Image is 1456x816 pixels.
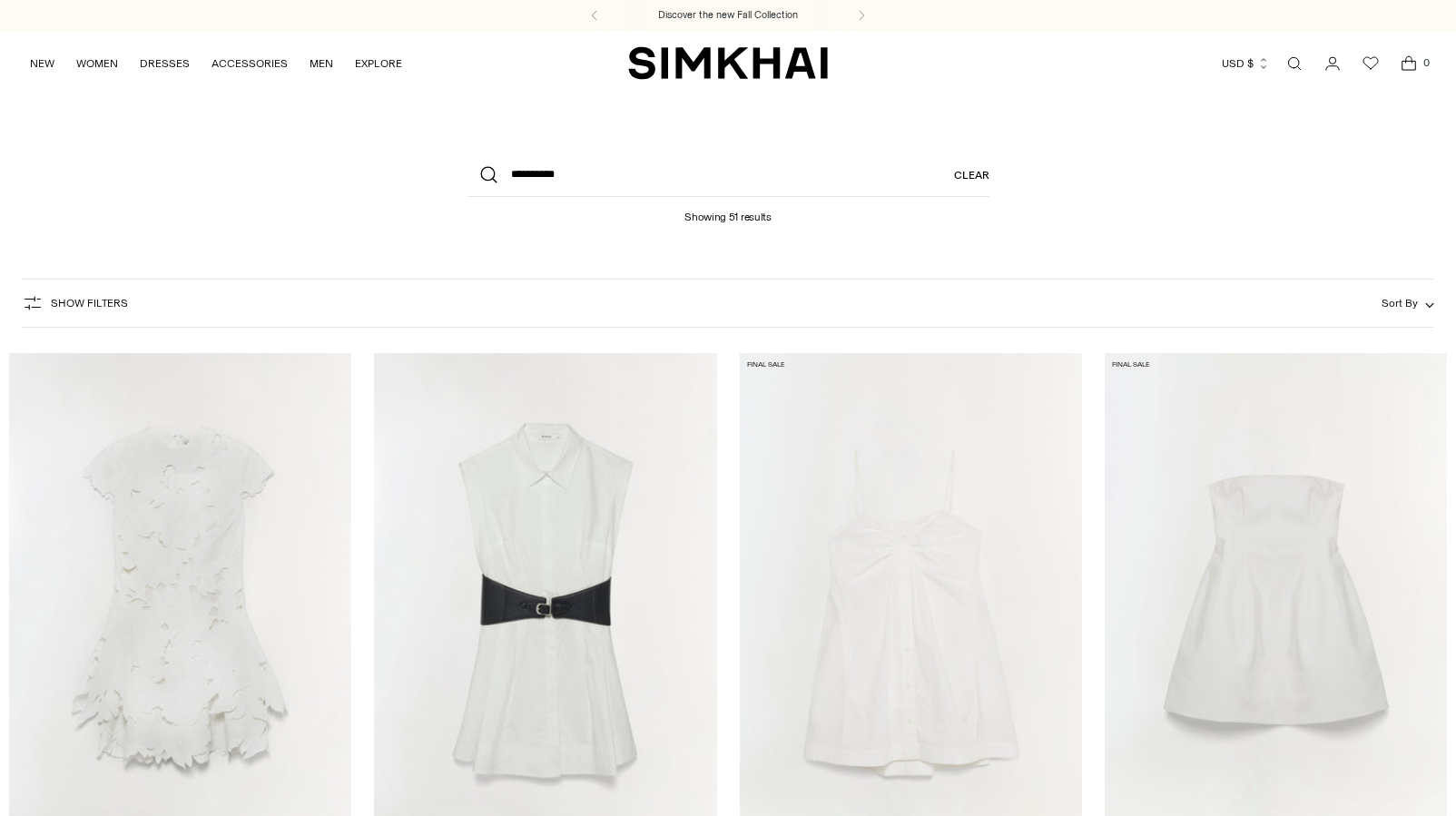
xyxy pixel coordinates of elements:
a: NEW [30,44,54,84]
a: Clear [954,153,989,197]
span: 0 [1418,54,1434,71]
button: Show Filters [22,289,128,318]
button: USD $ [1222,44,1270,84]
a: MEN [310,44,333,84]
a: WOMEN [76,44,118,84]
a: Wishlist [1353,45,1389,82]
a: ACCESSORIES [212,44,288,84]
a: SIMKHAI [628,45,828,81]
button: Sort By [1382,293,1434,313]
a: EXPLORE [355,44,402,84]
a: Open search modal [1276,45,1313,82]
a: Open cart modal [1391,45,1427,82]
span: Show Filters [51,297,128,310]
span: Sort By [1382,297,1418,310]
button: Search [467,153,511,197]
h1: Showing 51 results [684,197,772,223]
a: Go to the account page [1314,45,1351,82]
a: DRESSES [140,44,190,84]
a: Discover the new Fall Collection [658,8,798,23]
